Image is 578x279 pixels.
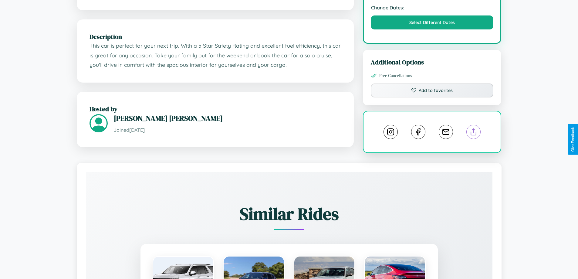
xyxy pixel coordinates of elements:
[571,127,575,152] div: Give Feedback
[90,41,341,70] p: This car is perfect for your next trip. With a 5 Star Safety Rating and excellent fuel efficiency...
[114,126,341,134] p: Joined [DATE]
[379,73,412,78] span: Free Cancellations
[371,83,494,97] button: Add to favorites
[114,113,341,123] h3: [PERSON_NAME] [PERSON_NAME]
[371,58,494,66] h3: Additional Options
[371,5,493,11] strong: Change Dates:
[90,32,341,41] h2: Description
[371,15,493,29] button: Select Different Dates
[90,104,341,113] h2: Hosted by
[107,202,471,226] h2: Similar Rides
